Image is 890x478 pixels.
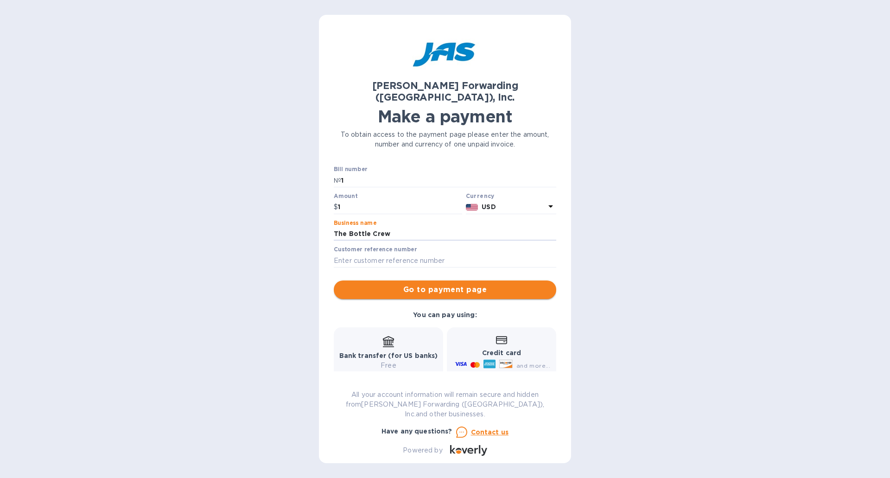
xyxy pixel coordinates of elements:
[341,284,549,295] span: Go to payment page
[372,80,518,103] b: [PERSON_NAME] Forwarding ([GEOGRAPHIC_DATA]), Inc.
[334,254,556,268] input: Enter customer reference number
[381,427,452,435] b: Have any questions?
[334,220,376,226] label: Business name
[334,167,367,172] label: Bill number
[339,352,438,359] b: Bank transfer (for US banks)
[339,361,438,370] p: Free
[482,203,496,210] b: USD
[334,227,556,241] input: Enter business name
[334,247,417,253] label: Customer reference number
[334,280,556,299] button: Go to payment page
[334,193,357,199] label: Amount
[334,202,338,212] p: $
[341,173,556,187] input: Enter bill number
[334,107,556,126] h1: Make a payment
[334,390,556,419] p: All your account information will remain secure and hidden from [PERSON_NAME] Forwarding ([GEOGRA...
[482,349,521,357] b: Credit card
[471,428,509,436] u: Contact us
[466,204,478,210] img: USD
[466,192,495,199] b: Currency
[338,200,462,214] input: 0.00
[403,446,442,455] p: Powered by
[413,311,477,319] b: You can pay using:
[334,130,556,149] p: To obtain access to the payment page please enter the amount, number and currency of one unpaid i...
[516,362,550,369] span: and more...
[334,176,341,185] p: №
